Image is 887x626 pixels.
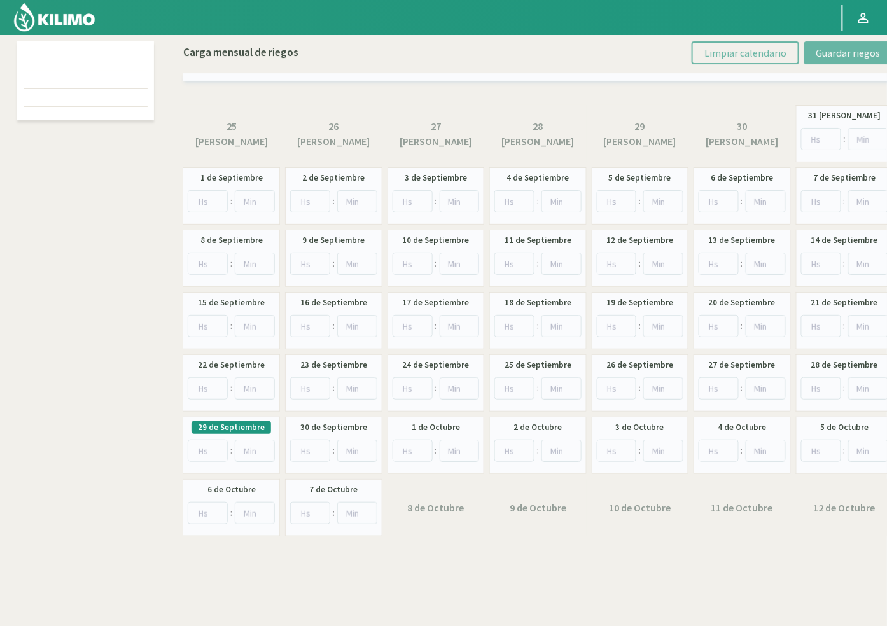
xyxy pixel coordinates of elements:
[403,359,470,372] label: 24 de Septiembre
[290,502,330,524] input: Hs
[639,195,641,208] span: :
[643,377,683,400] input: Min
[704,46,786,59] span: Limpiar calendario
[190,118,274,150] label: 25 [PERSON_NAME]
[300,421,367,434] label: 30 de Septiembre
[844,444,846,457] span: :
[643,190,683,212] input: Min
[290,315,330,337] input: Hs
[440,440,480,462] input: Min
[435,195,437,208] span: :
[337,377,377,400] input: Min
[741,382,743,395] span: :
[741,195,743,208] span: :
[235,253,275,275] input: Min
[699,377,739,400] input: Hs
[816,46,881,59] span: Guardar riegos
[440,253,480,275] input: Min
[198,421,265,434] label: 29 de Septiembre
[741,319,743,333] span: :
[639,444,641,457] span: :
[440,315,480,337] input: Min
[597,440,637,462] input: Hs
[290,190,330,212] input: Hs
[537,444,539,457] span: :
[337,502,377,524] input: Min
[609,172,671,184] label: 5 de Septiembre
[405,172,467,184] label: 3 de Septiembre
[235,502,275,524] input: Min
[801,190,841,212] input: Hs
[506,172,569,184] label: 4 de Septiembre
[513,421,562,434] label: 2 de Octubre
[435,319,437,333] span: :
[746,377,786,400] input: Min
[403,296,470,309] label: 17 de Septiembre
[235,315,275,337] input: Min
[200,234,263,247] label: 8 de Septiembre
[337,253,377,275] input: Min
[290,253,330,275] input: Hs
[337,190,377,212] input: Min
[606,359,673,372] label: 26 de Septiembre
[290,377,330,400] input: Hs
[393,440,433,462] input: Hs
[813,172,876,184] label: 7 de Septiembre
[333,257,335,270] span: :
[435,257,437,270] span: :
[435,444,437,457] span: :
[440,190,480,212] input: Min
[597,253,637,275] input: Hs
[394,118,478,150] label: 27 [PERSON_NAME]
[606,296,673,309] label: 19 de Septiembre
[440,377,480,400] input: Min
[537,382,539,395] span: :
[13,2,96,32] img: Kilimo
[692,41,799,64] button: Limpiar calendario
[844,257,846,270] span: :
[337,315,377,337] input: Min
[188,440,228,462] input: Hs
[746,190,786,212] input: Min
[537,319,539,333] span: :
[541,190,582,212] input: Min
[597,315,637,337] input: Hs
[333,506,335,520] span: :
[494,190,534,212] input: Hs
[235,377,275,400] input: Min
[801,253,841,275] input: Hs
[609,500,671,515] label: 10 de Octubre
[310,483,358,496] label: 7 de Octubre
[188,190,228,212] input: Hs
[643,440,683,462] input: Min
[711,500,773,515] label: 11 de Octubre
[337,440,377,462] input: Min
[393,253,433,275] input: Hs
[188,315,228,337] input: Hs
[505,234,571,247] label: 11 de Septiembre
[606,234,673,247] label: 12 de Septiembre
[597,377,637,400] input: Hs
[300,296,367,309] label: 16 de Septiembre
[541,377,582,400] input: Min
[235,190,275,212] input: Min
[188,377,228,400] input: Hs
[709,296,776,309] label: 20 de Septiembre
[494,253,534,275] input: Hs
[741,257,743,270] span: :
[198,296,265,309] label: 15 de Septiembre
[709,359,776,372] label: 27 de Septiembre
[699,440,739,462] input: Hs
[290,440,330,462] input: Hs
[699,190,739,212] input: Hs
[198,359,265,372] label: 22 de Septiembre
[230,319,232,333] span: :
[200,172,263,184] label: 1 de Septiembre
[303,234,365,247] label: 9 de Septiembre
[801,315,841,337] input: Hs
[643,253,683,275] input: Min
[537,257,539,270] span: :
[801,377,841,400] input: Hs
[746,315,786,337] input: Min
[303,172,365,184] label: 2 de Septiembre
